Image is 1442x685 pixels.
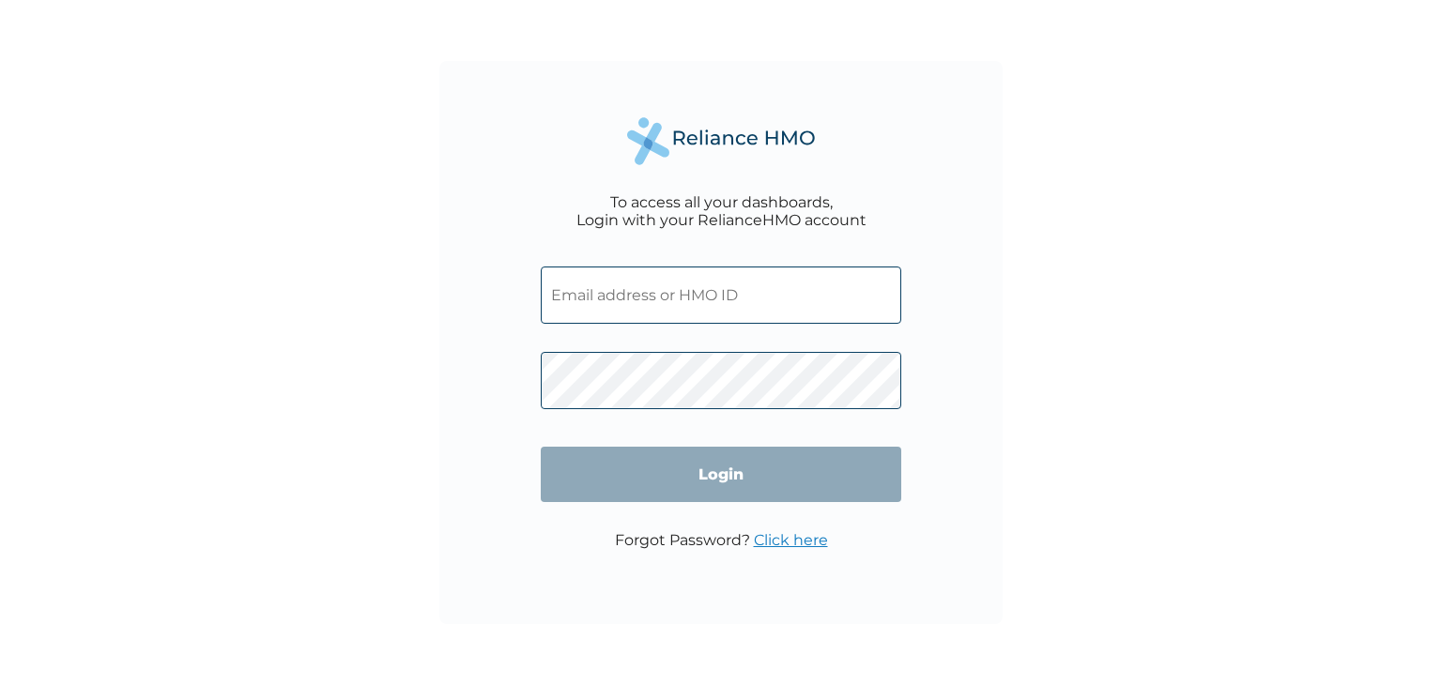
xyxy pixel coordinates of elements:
[615,531,828,549] p: Forgot Password?
[541,266,901,324] input: Email address or HMO ID
[541,447,901,502] input: Login
[627,117,815,165] img: Reliance Health's Logo
[754,531,828,549] a: Click here
[576,193,867,229] div: To access all your dashboards, Login with your RelianceHMO account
